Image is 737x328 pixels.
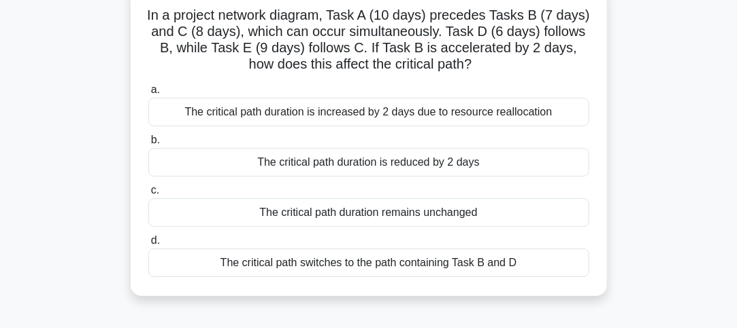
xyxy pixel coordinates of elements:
div: The critical path switches to the path containing Task B and D [148,249,589,277]
div: The critical path duration is increased by 2 days due to resource reallocation [148,98,589,126]
span: d. [151,234,160,246]
span: a. [151,84,160,95]
h5: In a project network diagram, Task A (10 days) precedes Tasks B (7 days) and C (8 days), which ca... [147,7,591,73]
span: c. [151,184,159,196]
div: The critical path duration remains unchanged [148,198,589,227]
div: The critical path duration is reduced by 2 days [148,148,589,177]
span: b. [151,134,160,145]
